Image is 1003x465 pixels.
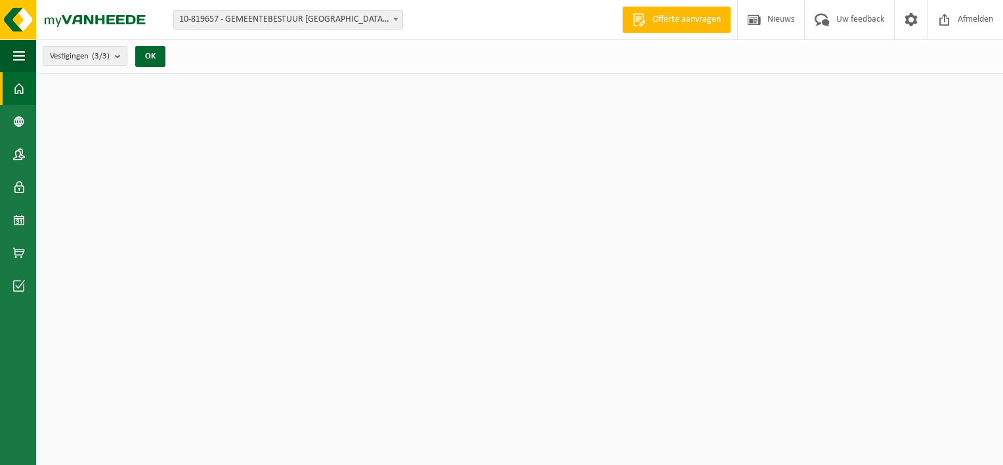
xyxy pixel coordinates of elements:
[174,11,402,29] span: 10-819657 - GEMEENTEBESTUUR KUURNE - KUURNE
[135,46,165,67] button: OK
[43,46,127,66] button: Vestigingen(3/3)
[92,52,110,60] count: (3/3)
[50,47,110,66] span: Vestigingen
[622,7,731,33] a: Offerte aanvragen
[649,13,724,26] span: Offerte aanvragen
[173,10,403,30] span: 10-819657 - GEMEENTEBESTUUR KUURNE - KUURNE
